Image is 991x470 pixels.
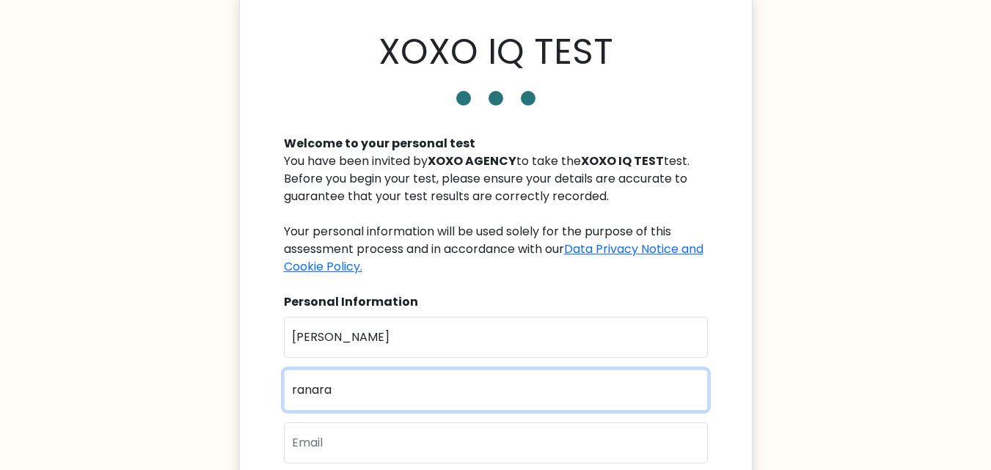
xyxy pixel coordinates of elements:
b: XOXO AGENCY [428,153,516,169]
input: Email [284,422,708,463]
div: Welcome to your personal test [284,135,708,153]
input: First name [284,317,708,358]
div: Personal Information [284,293,708,311]
input: Last name [284,370,708,411]
a: Data Privacy Notice and Cookie Policy. [284,240,703,275]
b: XOXO IQ TEST [581,153,664,169]
div: You have been invited by to take the test. Before you begin your test, please ensure your details... [284,153,708,276]
h1: XOXO IQ TEST [379,31,613,73]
